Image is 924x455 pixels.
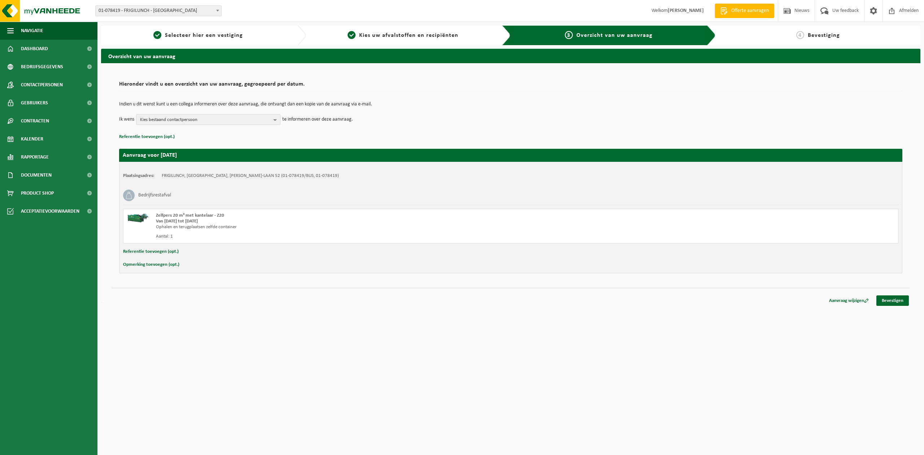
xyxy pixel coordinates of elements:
span: 01-078419 - FRIGILUNCH - VEURNE [96,6,221,16]
span: Overzicht van uw aanvraag [576,32,653,38]
p: te informeren over deze aanvraag. [282,114,353,125]
span: 01-078419 - FRIGILUNCH - VEURNE [95,5,222,16]
a: 1Selecteer hier een vestiging [105,31,292,40]
a: Offerte aanvragen [715,4,774,18]
strong: Plaatsingsadres: [123,173,154,178]
button: Referentie toevoegen (opt.) [119,132,175,142]
span: Offerte aanvragen [729,7,771,14]
span: Kalender [21,130,43,148]
span: Kies uw afvalstoffen en recipiënten [359,32,458,38]
span: Contactpersonen [21,76,63,94]
h2: Hieronder vindt u een overzicht van uw aanvraag, gegroepeerd per datum. [119,81,902,91]
p: Ik wens [119,114,134,125]
a: Bevestigen [876,295,909,306]
span: 1 [153,31,161,39]
span: Rapportage [21,148,49,166]
span: Contracten [21,112,49,130]
div: Ophalen en terugplaatsen zelfde container [156,224,540,230]
span: Dashboard [21,40,48,58]
span: Navigatie [21,22,43,40]
p: Indien u dit wenst kunt u een collega informeren over deze aanvraag, die ontvangt dan een kopie v... [119,102,902,107]
a: Aanvraag wijzigen [824,295,874,306]
span: Acceptatievoorwaarden [21,202,79,220]
div: Aantal: 1 [156,234,540,239]
img: HK-XZ-20-GN-01.png [127,213,149,224]
span: 3 [565,31,573,39]
button: Kies bestaand contactpersoon [136,114,280,125]
span: Zelfpers 20 m³ met kantelaar - Z20 [156,213,224,218]
span: Bedrijfsgegevens [21,58,63,76]
span: 4 [796,31,804,39]
strong: Van [DATE] tot [DATE] [156,219,198,224]
h3: Bedrijfsrestafval [138,190,171,201]
span: Bevestiging [808,32,840,38]
span: 2 [348,31,356,39]
span: Documenten [21,166,52,184]
span: Selecteer hier een vestiging [165,32,243,38]
span: Gebruikers [21,94,48,112]
button: Referentie toevoegen (opt.) [123,247,179,256]
button: Opmerking toevoegen (opt.) [123,260,179,269]
h2: Overzicht van uw aanvraag [101,49,920,63]
strong: Aanvraag voor [DATE] [123,152,177,158]
span: Product Shop [21,184,54,202]
span: Kies bestaand contactpersoon [140,114,271,125]
strong: [PERSON_NAME] [668,8,704,13]
a: 2Kies uw afvalstoffen en recipiënten [310,31,497,40]
td: FRIGILUNCH, [GEOGRAPHIC_DATA], [PERSON_NAME]-LAAN 52 (01-078419/BUS, 01-078419) [162,173,339,179]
